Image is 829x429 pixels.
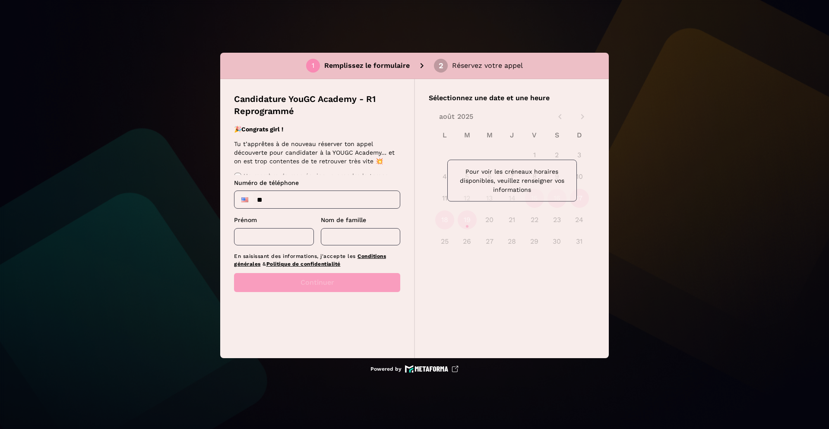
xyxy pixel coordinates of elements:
[234,253,386,267] a: Conditions générales
[234,140,398,165] p: Tu t’apprêtes à de nouveau réserver ton appel découverte pour candidater à la YOUGC Academy… et o...
[234,125,398,133] p: 🎉
[234,216,257,223] span: Prénom
[236,193,253,207] div: United States: + 1
[234,172,398,197] p: 💬 Un membre de mon équipe va prendre le temps d’échanger avec toi en visio pendant 30 à 45 minute...
[312,62,314,70] div: 1
[241,126,283,133] strong: Congrats girl !
[234,252,400,268] p: En saisissant des informations, j'accepte les
[321,216,366,223] span: Nom de famille
[452,60,523,71] p: Réservez votre appel
[234,179,299,186] span: Numéro de téléphone
[266,261,341,267] a: Politique de confidentialité
[263,261,266,267] span: &
[370,365,459,373] a: Powered by
[429,93,595,103] p: Sélectionnez une date et une heure
[234,93,400,117] p: Candidature YouGC Academy - R1 Reprogrammé
[439,62,443,70] div: 2
[455,167,570,194] p: Pour voir les créneaux horaires disponibles, veuillez renseigner vos informations
[370,365,402,372] p: Powered by
[324,60,410,71] p: Remplissez le formulaire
